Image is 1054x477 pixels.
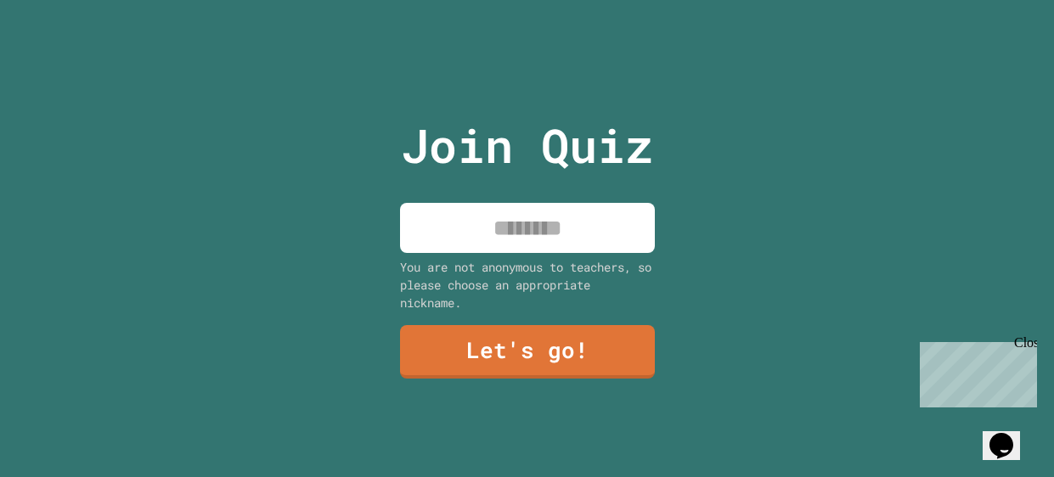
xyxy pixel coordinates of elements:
div: Chat with us now!Close [7,7,117,108]
p: Join Quiz [401,110,653,181]
iframe: chat widget [913,335,1037,407]
div: You are not anonymous to teachers, so please choose an appropriate nickname. [400,258,655,311]
iframe: chat widget [983,409,1037,460]
a: Let's go! [400,325,655,379]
